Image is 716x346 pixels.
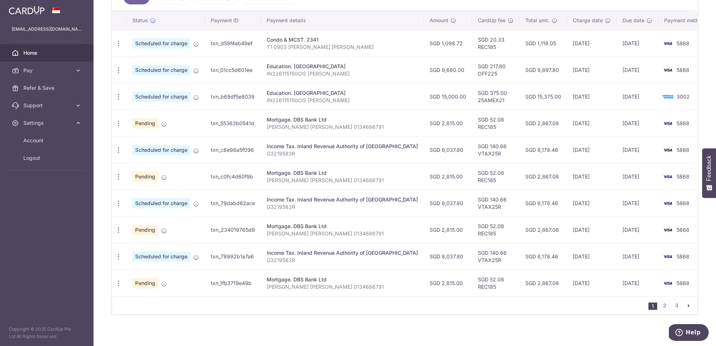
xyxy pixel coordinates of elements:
td: SGD 2,867.08 [519,270,567,296]
span: 3002 [677,93,690,100]
td: [DATE] [567,110,617,137]
img: Bank Card [660,172,675,181]
td: SGD 15,375.00 [519,83,567,110]
span: Scheduled for charge [132,65,190,75]
div: Income Tax. Inland Revenue Authority of [GEOGRAPHIC_DATA] [267,196,418,203]
th: Payment ID [205,11,261,30]
td: SGD 2,815.00 [424,110,472,137]
span: 5868 [677,227,689,233]
img: Bank Card [660,66,675,74]
td: [DATE] [567,243,617,270]
td: SGD 8,178.46 [519,137,567,163]
span: Logout [23,154,72,162]
span: Pending [132,225,158,235]
td: [DATE] [617,137,658,163]
span: Pay [23,67,72,74]
td: [DATE] [617,110,658,137]
td: [DATE] [567,190,617,216]
iframe: Opens a widget where you can find more information [669,324,709,342]
span: Due date [622,17,644,24]
td: [DATE] [617,163,658,190]
span: 5868 [677,200,689,206]
td: SGD 52.08 REC185 [472,110,519,137]
td: SGD 2,867.08 [519,163,567,190]
td: SGD 8,037.80 [424,137,472,163]
td: SGD 52.08 REC185 [472,270,519,296]
span: Scheduled for charge [132,198,190,208]
span: Scheduled for charge [132,38,190,49]
a: 3 [672,301,681,310]
div: Income Tax. Inland Revenue Authority of [GEOGRAPHIC_DATA] [267,249,418,257]
td: [DATE] [567,270,617,296]
td: txn_55363b0541d [205,110,261,137]
td: SGD 8,178.46 [519,243,567,270]
td: SGD 375.00 25AMEX21 [472,83,519,110]
td: SGD 2,815.00 [424,216,472,243]
span: 5868 [677,40,689,46]
td: SGD 15,000.00 [424,83,472,110]
td: txn_234019765d9 [205,216,261,243]
p: G3219583R [267,203,418,211]
td: SGD 2,815.00 [424,270,472,296]
td: SGD 140.66 VTAX25R [472,137,519,163]
span: Charge date [573,17,603,24]
td: SGD 1,098.72 [424,30,472,57]
td: SGD 2,815.00 [424,163,472,190]
td: txn_c6e98a5f096 [205,137,261,163]
td: txn_d59f4eb49ef [205,30,261,57]
p: IN226115150CIS [PERSON_NAME] [267,97,418,104]
td: SGD 2,867.08 [519,110,567,137]
td: txn_1fb3719e49b [205,270,261,296]
button: Feedback - Show survey [702,148,716,198]
span: Refer & Save [23,84,72,92]
img: Bank Card [660,92,675,101]
td: [DATE] [617,216,658,243]
td: SGD 9,897.80 [519,57,567,83]
img: Bank Card [660,279,675,288]
p: [PERSON_NAME] [PERSON_NAME] 0134686791 [267,283,418,291]
div: Mortgage. DBS Bank Ltd [267,116,418,123]
td: [DATE] [567,163,617,190]
div: Education. [GEOGRAPHIC_DATA] [267,63,418,70]
span: Pending [132,278,158,288]
img: Bank Card [660,252,675,261]
td: SGD 1,119.05 [519,30,567,57]
img: Bank Card [660,146,675,154]
td: SGD 8,037.80 [424,190,472,216]
span: Scheduled for charge [132,145,190,155]
p: [PERSON_NAME] [PERSON_NAME] 0134686791 [267,230,418,237]
span: Feedback [706,155,712,181]
td: [DATE] [567,83,617,110]
img: Bank Card [660,199,675,208]
td: [DATE] [567,30,617,57]
span: Support [23,102,72,109]
div: Mortgage. DBS Bank Ltd [267,169,418,177]
span: CardUp fee [478,17,506,24]
td: [DATE] [567,137,617,163]
img: Bank Card [660,39,675,48]
td: SGD 217.80 OFF225 [472,57,519,83]
span: 5868 [677,253,689,259]
td: SGD 8,037.80 [424,243,472,270]
div: Condo & MCST. 2341 [267,36,418,43]
p: IN226115150CIS [PERSON_NAME] [267,70,418,77]
th: Payment details [261,11,424,30]
td: txn_78992b1a7a6 [205,243,261,270]
span: Total amt. [525,17,549,24]
span: 5868 [677,147,689,153]
span: Pending [132,118,158,128]
td: SGD 140.66 VTAX25R [472,243,519,270]
td: [DATE] [567,57,617,83]
span: Scheduled for charge [132,92,190,102]
img: Bank Card [660,119,675,128]
td: SGD 8,178.46 [519,190,567,216]
span: Settings [23,119,72,127]
td: [DATE] [617,190,658,216]
a: 2 [660,301,669,310]
p: G3219583R [267,150,418,157]
div: Education. [GEOGRAPHIC_DATA] [267,89,418,97]
p: [PERSON_NAME] [PERSON_NAME] 0134686791 [267,123,418,131]
td: [DATE] [617,83,658,110]
td: txn_79dabd82ace [205,190,261,216]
